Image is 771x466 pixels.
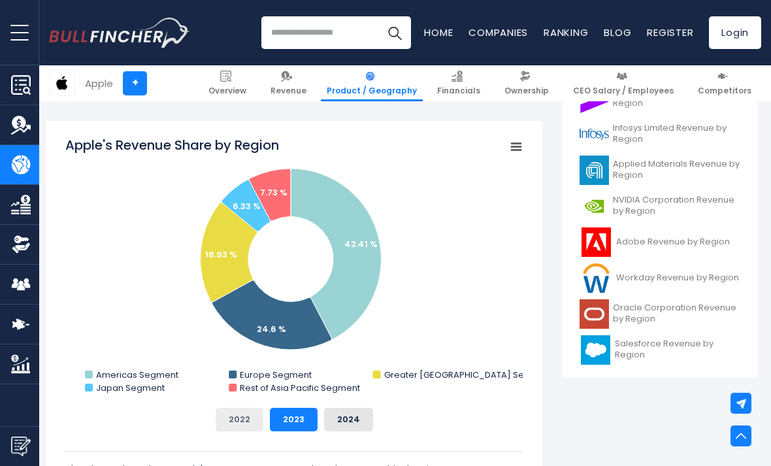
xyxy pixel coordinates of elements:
div: Apple [85,76,113,91]
button: 2023 [270,408,318,431]
img: Bullfincher logo [49,18,190,48]
a: NVIDIA Corporation Revenue by Region [572,188,748,224]
a: Login [709,16,761,49]
a: Blog [604,25,631,39]
a: Infosys Limited Revenue by Region [572,116,748,152]
span: Oracle Corporation Revenue by Region [613,303,740,325]
text: 42.41 % [344,238,378,250]
span: Competitors [698,86,751,96]
img: CRM logo [580,335,611,365]
a: Register [647,25,693,39]
span: Ownership [504,86,549,96]
a: Workday Revenue by Region [572,260,748,296]
span: Overview [208,86,246,96]
text: Americas Segment [96,369,178,381]
a: Oracle Corporation Revenue by Region [572,296,748,332]
text: Japan Segment [96,382,165,394]
a: Applied Materials Revenue by Region [572,152,748,188]
span: Adobe Revenue by Region [616,237,730,248]
img: ADBE logo [580,227,612,257]
span: Accenture plc Revenue by Region [613,87,740,109]
a: + [123,71,147,95]
img: ORCL logo [580,299,609,329]
a: Overview [203,65,252,101]
a: Salesforce Revenue by Region [572,332,748,368]
img: AMAT logo [580,156,609,185]
span: Salesforce Revenue by Region [615,339,740,361]
a: Home [424,25,453,39]
span: Infosys Limited Revenue by Region [613,123,740,145]
img: Ownership [11,235,31,254]
text: Rest of Asia Pacific Segment [240,382,360,394]
text: 18.93 % [205,248,237,261]
img: NVDA logo [580,191,609,221]
span: Revenue [271,86,306,96]
button: 2022 [216,408,263,431]
text: 6.33 % [233,200,261,212]
text: Greater [GEOGRAPHIC_DATA] Segment [384,369,552,381]
img: AAPL logo [50,71,74,95]
a: Companies [468,25,528,39]
span: CEO Salary / Employees [573,86,674,96]
text: 24.6 % [257,323,286,335]
text: 7.73 % [260,186,287,199]
span: NVIDIA Corporation Revenue by Region [613,195,740,217]
a: Product / Geography [321,65,423,101]
a: Ranking [544,25,588,39]
svg: Apple's Revenue Share by Region [65,136,523,397]
button: Search [378,16,411,49]
text: Europe Segment [240,369,312,381]
span: Product / Geography [327,86,417,96]
a: CEO Salary / Employees [567,65,680,101]
a: Ownership [499,65,555,101]
img: INFY logo [580,120,609,149]
a: Competitors [692,65,757,101]
span: Workday Revenue by Region [616,273,739,284]
span: Financials [437,86,480,96]
tspan: Apple's Revenue Share by Region [65,136,279,154]
a: Adobe Revenue by Region [572,224,748,260]
a: Revenue [265,65,312,101]
button: 2024 [324,408,373,431]
span: Applied Materials Revenue by Region [613,159,740,181]
a: Financials [431,65,486,101]
img: WDAY logo [580,263,612,293]
a: Go to homepage [49,18,189,48]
